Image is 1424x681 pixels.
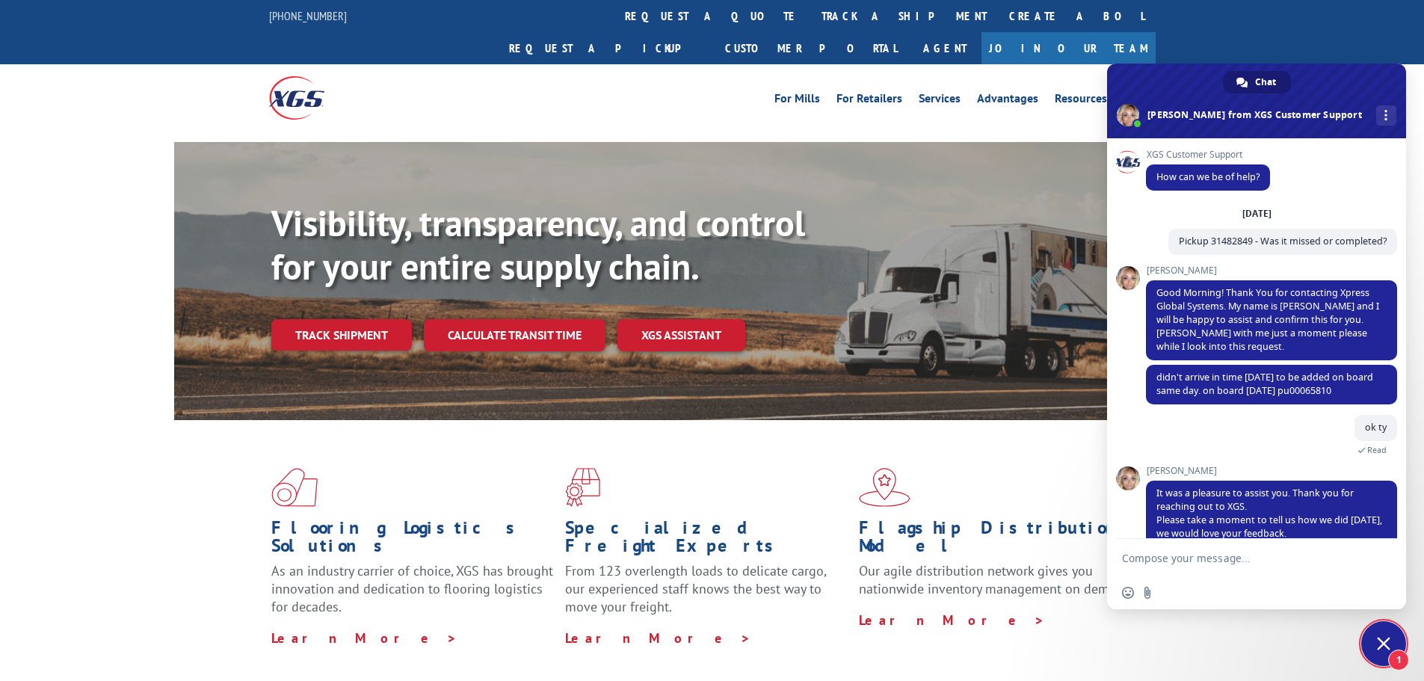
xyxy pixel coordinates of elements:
[271,629,457,647] a: Learn More >
[1122,587,1134,599] span: Insert an emoji
[1361,621,1406,666] div: Close chat
[271,319,412,351] a: Track shipment
[859,519,1141,562] h1: Flagship Distribution Model
[1242,209,1272,218] div: [DATE]
[617,319,745,351] a: XGS ASSISTANT
[271,562,553,615] span: As an industry carrier of choice, XGS has brought innovation and dedication to flooring logistics...
[565,629,751,647] a: Learn More >
[565,468,600,507] img: xgs-icon-focused-on-flooring-red
[1055,93,1107,109] a: Resources
[1179,235,1387,247] span: Pickup 31482849 - Was it missed or completed?
[1146,150,1270,160] span: XGS Customer Support
[859,611,1045,629] a: Learn More >
[269,8,347,23] a: [PHONE_NUMBER]
[1223,71,1291,93] div: Chat
[1156,487,1382,553] span: It was a pleasure to assist you. Thank you for reaching out to XGS. Please take a moment to tell ...
[1156,170,1260,183] span: How can we be of help?
[424,319,605,351] a: Calculate transit time
[1156,286,1379,353] span: Good Morning! Thank You for contacting Xpress Global Systems. My name is [PERSON_NAME] and I will...
[714,32,908,64] a: Customer Portal
[1146,265,1397,276] span: [PERSON_NAME]
[908,32,981,64] a: Agent
[977,93,1038,109] a: Advantages
[271,519,554,562] h1: Flooring Logistics Solutions
[836,93,902,109] a: For Retailers
[1365,421,1387,434] span: ok ty
[1376,105,1396,126] div: More channels
[1122,552,1358,565] textarea: Compose your message...
[774,93,820,109] a: For Mills
[1146,466,1397,476] span: [PERSON_NAME]
[565,519,848,562] h1: Specialized Freight Experts
[859,562,1134,597] span: Our agile distribution network gives you nationwide inventory management on demand.
[859,468,910,507] img: xgs-icon-flagship-distribution-model-red
[1388,650,1409,671] span: 1
[1156,371,1373,397] span: didn't arrive in time [DATE] to be added on board same day. on board [DATE] pu00065810
[565,562,848,629] p: From 123 overlength loads to delicate cargo, our experienced staff knows the best way to move you...
[1141,587,1153,599] span: Send a file
[981,32,1156,64] a: Join Our Team
[1367,445,1387,455] span: Read
[919,93,961,109] a: Services
[498,32,714,64] a: Request a pickup
[271,468,318,507] img: xgs-icon-total-supply-chain-intelligence-red
[1255,71,1276,93] span: Chat
[271,200,805,289] b: Visibility, transparency, and control for your entire supply chain.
